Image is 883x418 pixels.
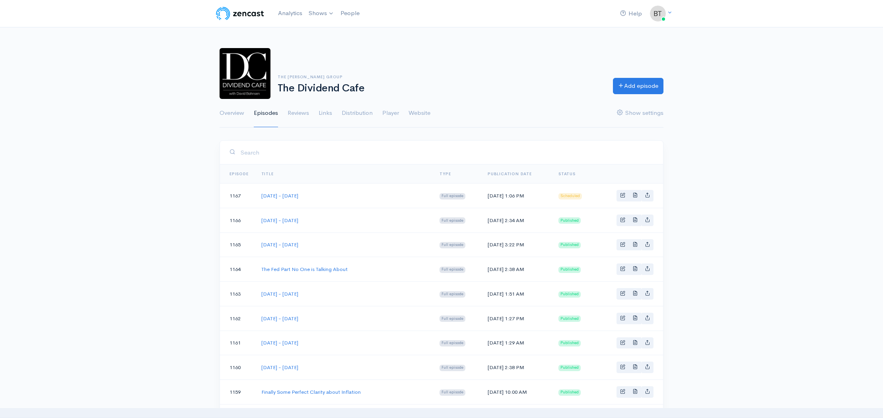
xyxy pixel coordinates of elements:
[319,99,332,128] a: Links
[230,171,249,176] a: Episode
[440,242,465,248] span: Full episode
[337,5,363,22] a: People
[261,339,298,346] a: [DATE] - [DATE]
[617,288,653,300] div: Basic example
[261,364,298,371] a: [DATE] - [DATE]
[481,355,552,380] td: [DATE] 2:38 PM
[481,184,552,208] td: [DATE] 1:06 PM
[617,263,653,275] div: Basic example
[220,306,255,331] td: 1162
[440,340,465,346] span: Full episode
[305,5,337,22] a: Shows
[220,208,255,232] td: 1166
[440,217,465,224] span: Full episode
[382,99,399,128] a: Player
[261,290,298,297] a: [DATE] - [DATE]
[617,337,653,349] div: Basic example
[220,232,255,257] td: 1165
[261,217,298,224] a: [DATE] - [DATE]
[481,331,552,355] td: [DATE] 1:29 AM
[220,282,255,306] td: 1163
[617,99,663,128] a: Show settings
[481,380,552,404] td: [DATE] 10:00 AM
[261,192,298,199] a: [DATE] - [DATE]
[481,257,552,282] td: [DATE] 2:38 AM
[261,266,348,273] a: The Fed Part No One is Talking About
[220,331,255,355] td: 1161
[440,171,451,176] a: Type
[408,99,430,128] a: Website
[613,78,663,94] a: Add episode
[558,171,576,176] span: Status
[261,241,298,248] a: [DATE] - [DATE]
[261,171,274,176] a: Title
[220,355,255,380] td: 1160
[440,267,465,273] span: Full episode
[617,239,653,251] div: Basic example
[558,389,581,396] span: Published
[342,99,373,128] a: Distribution
[558,291,581,298] span: Published
[481,282,552,306] td: [DATE] 1:51 AM
[617,5,645,22] a: Help
[278,83,603,94] h1: The Dividend Cafe
[856,391,875,410] iframe: gist-messenger-bubble-iframe
[617,190,653,201] div: Basic example
[481,208,552,232] td: [DATE] 2:34 AM
[617,215,653,226] div: Basic example
[558,340,581,346] span: Published
[275,5,305,22] a: Analytics
[220,380,255,404] td: 1159
[481,306,552,331] td: [DATE] 1:27 PM
[558,242,581,248] span: Published
[617,362,653,373] div: Basic example
[440,365,465,371] span: Full episode
[558,193,582,199] span: Scheduled
[558,315,581,322] span: Published
[440,291,465,298] span: Full episode
[254,99,278,128] a: Episodes
[481,232,552,257] td: [DATE] 3:22 PM
[215,6,265,21] img: ZenCast Logo
[220,99,244,128] a: Overview
[278,75,603,79] h6: The [PERSON_NAME] Group
[288,99,309,128] a: Reviews
[617,313,653,324] div: Basic example
[617,386,653,398] div: Basic example
[488,171,532,176] a: Publication date
[440,315,465,322] span: Full episode
[440,389,465,396] span: Full episode
[650,6,666,21] img: ...
[240,144,653,161] input: Search
[440,193,465,199] span: Full episode
[261,389,361,395] a: Finally Some Perfect Clarity about Inflation
[558,267,581,273] span: Published
[261,315,298,322] a: [DATE] - [DATE]
[558,217,581,224] span: Published
[558,365,581,371] span: Published
[220,257,255,282] td: 1164
[220,184,255,208] td: 1167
